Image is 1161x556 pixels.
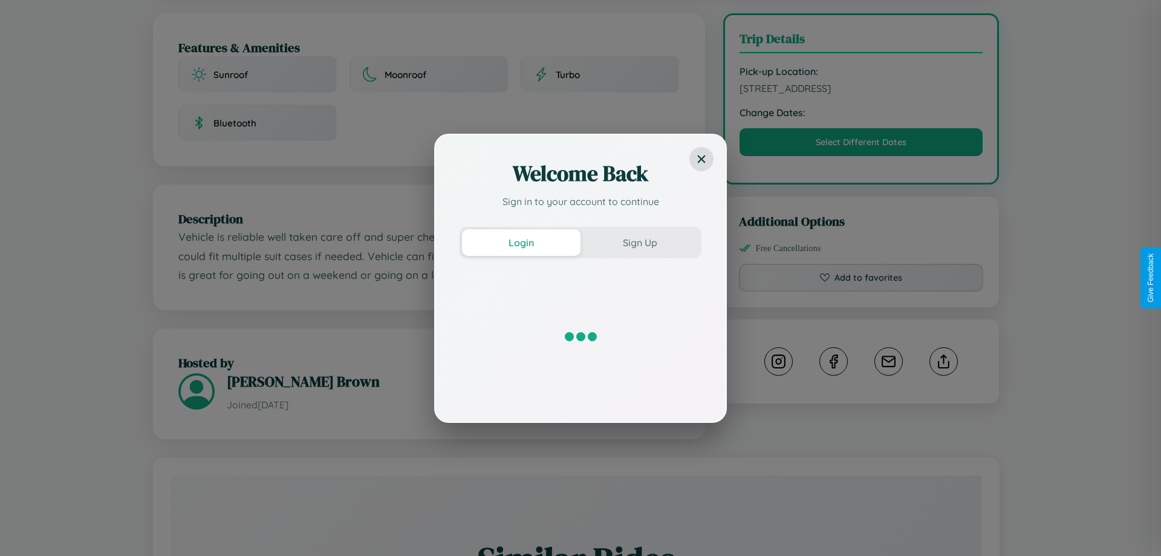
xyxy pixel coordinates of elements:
iframe: Intercom live chat [12,515,41,544]
button: Login [462,229,580,256]
button: Sign Up [580,229,699,256]
h2: Welcome Back [460,159,701,188]
p: Sign in to your account to continue [460,194,701,209]
div: Give Feedback [1146,253,1155,303]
